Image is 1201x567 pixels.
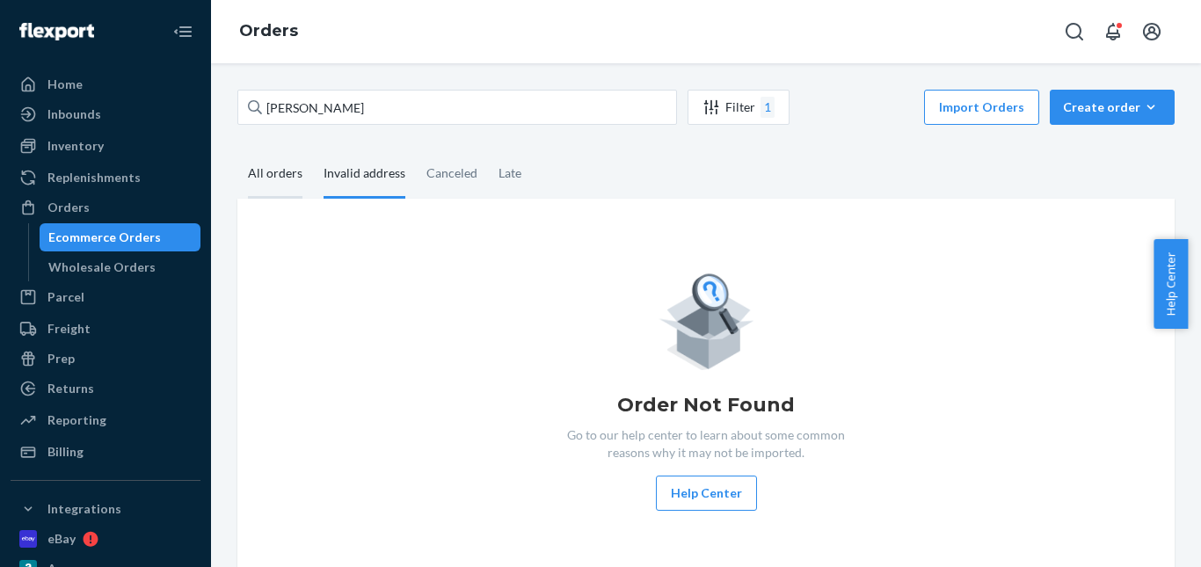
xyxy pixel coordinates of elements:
[11,283,200,311] a: Parcel
[47,169,141,186] div: Replenishments
[11,132,200,160] a: Inventory
[47,530,76,548] div: eBay
[11,438,200,466] a: Billing
[40,253,201,281] a: Wholesale Orders
[40,223,201,251] a: Ecommerce Orders
[237,90,677,125] input: Search orders
[165,14,200,49] button: Close Navigation
[248,150,302,199] div: All orders
[225,6,312,57] ol: breadcrumbs
[239,21,298,40] a: Orders
[47,443,84,461] div: Billing
[48,229,161,246] div: Ecommerce Orders
[11,70,200,98] a: Home
[11,345,200,373] a: Prep
[47,411,106,429] div: Reporting
[47,350,75,367] div: Prep
[1050,90,1175,125] button: Create order
[1134,14,1169,49] button: Open account menu
[47,137,104,155] div: Inventory
[11,315,200,343] a: Freight
[324,150,405,199] div: Invalid address
[617,391,795,419] h1: Order Not Found
[11,495,200,523] button: Integrations
[47,76,83,93] div: Home
[11,164,200,192] a: Replenishments
[1057,14,1092,49] button: Open Search Box
[47,199,90,216] div: Orders
[656,476,757,511] button: Help Center
[47,320,91,338] div: Freight
[1063,98,1161,116] div: Create order
[1154,239,1188,329] button: Help Center
[924,90,1039,125] button: Import Orders
[11,374,200,403] a: Returns
[659,269,754,370] img: Empty list
[48,258,156,276] div: Wholesale Orders
[761,97,775,118] div: 1
[688,90,790,125] button: Filter
[11,525,200,553] a: eBay
[499,150,521,196] div: Late
[47,380,94,397] div: Returns
[47,288,84,306] div: Parcel
[552,426,860,462] p: Go to our help center to learn about some common reasons why it may not be imported.
[47,500,121,518] div: Integrations
[688,97,789,118] div: Filter
[1095,14,1131,49] button: Open notifications
[11,406,200,434] a: Reporting
[426,150,477,196] div: Canceled
[19,23,94,40] img: Flexport logo
[11,100,200,128] a: Inbounds
[11,193,200,222] a: Orders
[47,105,101,123] div: Inbounds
